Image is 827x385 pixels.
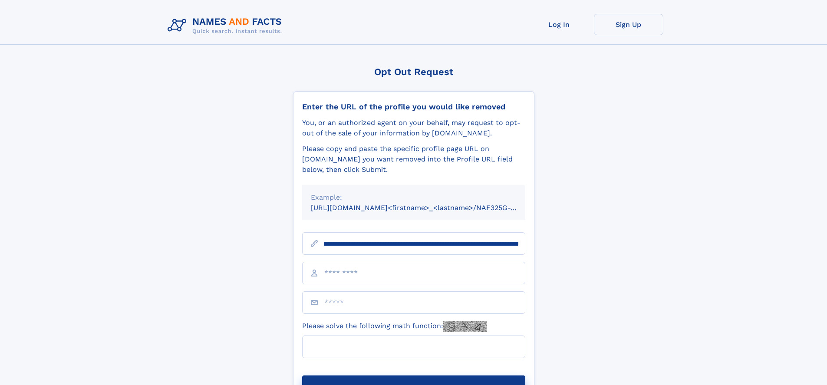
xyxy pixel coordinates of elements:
[311,192,517,203] div: Example:
[302,321,487,332] label: Please solve the following math function:
[164,14,289,37] img: Logo Names and Facts
[302,118,525,138] div: You, or an authorized agent on your behalf, may request to opt-out of the sale of your informatio...
[311,204,542,212] small: [URL][DOMAIN_NAME]<firstname>_<lastname>/NAF325G-xxxxxxxx
[302,144,525,175] div: Please copy and paste the specific profile page URL on [DOMAIN_NAME] you want removed into the Pr...
[293,66,534,77] div: Opt Out Request
[524,14,594,35] a: Log In
[302,102,525,112] div: Enter the URL of the profile you would like removed
[594,14,663,35] a: Sign Up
